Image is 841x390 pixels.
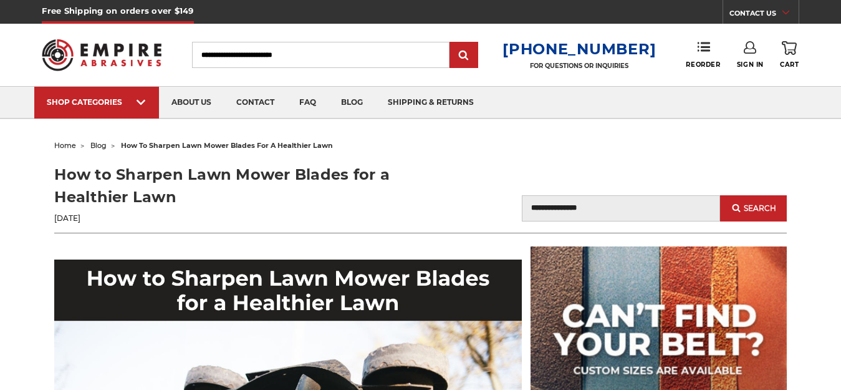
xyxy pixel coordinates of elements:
a: Reorder [686,41,720,68]
a: blog [90,141,107,150]
a: home [54,141,76,150]
a: CONTACT US [729,6,799,24]
p: FOR QUESTIONS OR INQUIRIES [502,62,656,70]
input: Submit [451,43,476,68]
a: contact [224,87,287,119]
a: blog [329,87,375,119]
button: Search [720,195,786,222]
img: Empire Abrasives [42,31,161,78]
a: shipping & returns [375,87,486,119]
span: Sign In [737,61,764,69]
p: [DATE] [54,213,420,224]
span: Search [744,204,776,213]
div: SHOP CATEGORIES [47,97,147,107]
span: Cart [780,61,799,69]
a: Cart [780,41,799,69]
a: [PHONE_NUMBER] [502,40,656,58]
a: about us [159,87,224,119]
a: faq [287,87,329,119]
span: Reorder [686,61,720,69]
span: how to sharpen lawn mower blades for a healthier lawn [121,141,333,150]
h1: How to Sharpen Lawn Mower Blades for a Healthier Lawn [54,163,420,208]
